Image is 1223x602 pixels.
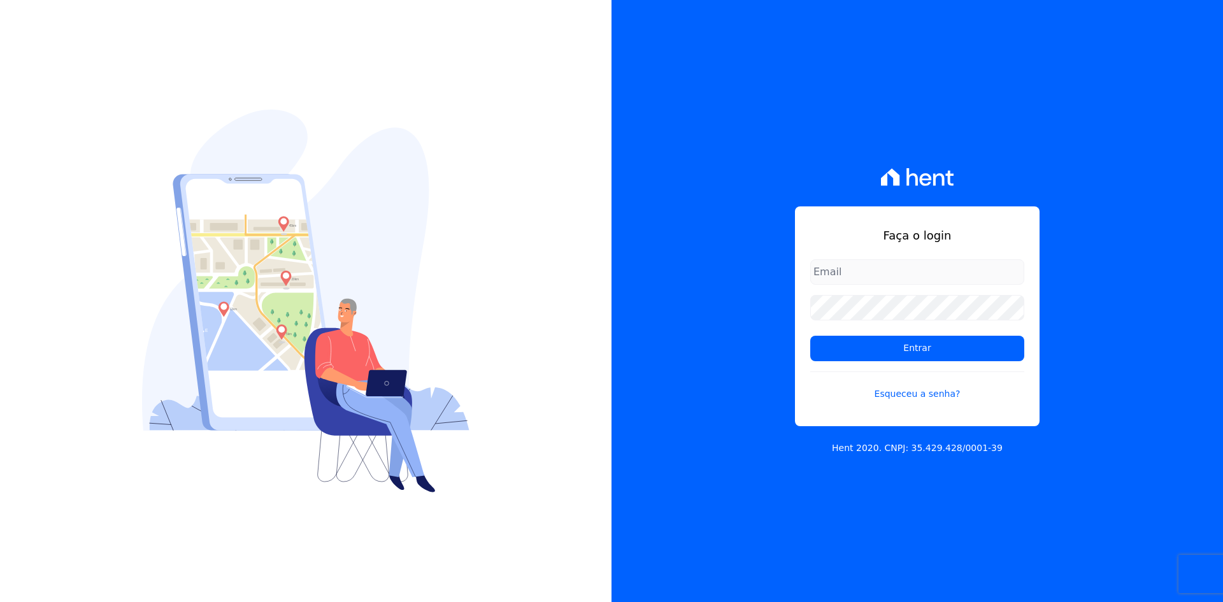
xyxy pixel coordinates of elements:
img: Login [142,110,469,492]
a: Esqueceu a senha? [810,371,1024,401]
input: Email [810,259,1024,285]
h1: Faça o login [810,227,1024,244]
p: Hent 2020. CNPJ: 35.429.428/0001-39 [832,441,1003,455]
input: Entrar [810,336,1024,361]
